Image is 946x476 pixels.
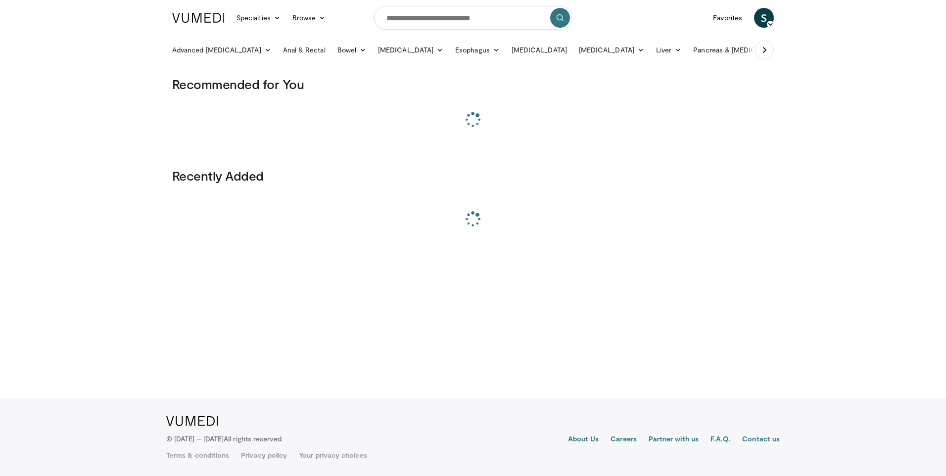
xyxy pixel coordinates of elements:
h3: Recommended for You [172,76,774,92]
a: Pancreas & [MEDICAL_DATA] [687,40,803,60]
p: © [DATE] – [DATE] [166,434,282,444]
a: Your privacy choices [299,450,367,460]
a: Esophagus [449,40,506,60]
img: VuMedi Logo [172,13,225,23]
a: [MEDICAL_DATA] [372,40,449,60]
a: Privacy policy [241,450,287,460]
a: [MEDICAL_DATA] [573,40,650,60]
a: Advanced [MEDICAL_DATA] [166,40,277,60]
a: Bowel [331,40,372,60]
a: F.A.Q. [710,434,730,446]
a: Browse [286,8,332,28]
h3: Recently Added [172,168,774,184]
input: Search topics, interventions [374,6,572,30]
a: Partner with us [649,434,699,446]
a: Contact us [742,434,780,446]
a: Favorites [707,8,748,28]
a: [MEDICAL_DATA] [506,40,573,60]
a: Specialties [231,8,286,28]
img: VuMedi Logo [166,416,218,426]
span: All rights reserved [224,434,282,443]
a: Careers [611,434,637,446]
a: Terms & conditions [166,450,229,460]
a: About Us [568,434,599,446]
a: Anal & Rectal [277,40,331,60]
a: S [754,8,774,28]
a: Liver [650,40,687,60]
